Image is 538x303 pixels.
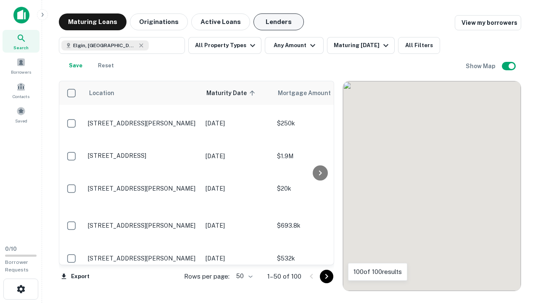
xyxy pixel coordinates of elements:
[191,13,250,30] button: Active Loans
[13,44,29,51] span: Search
[73,42,136,49] span: Elgin, [GEOGRAPHIC_DATA], [GEOGRAPHIC_DATA]
[334,40,391,50] div: Maturing [DATE]
[455,15,521,30] a: View my borrowers
[278,88,342,98] span: Mortgage Amount
[343,81,521,291] div: 0 0
[253,13,304,30] button: Lenders
[130,13,188,30] button: Originations
[59,13,127,30] button: Maturing Loans
[3,30,40,53] a: Search
[88,255,197,262] p: [STREET_ADDRESS][PERSON_NAME]
[206,254,269,263] p: [DATE]
[15,117,27,124] span: Saved
[267,271,301,282] p: 1–50 of 100
[320,270,333,283] button: Go to next page
[265,37,324,54] button: Any Amount
[277,221,361,230] p: $693.8k
[13,93,29,100] span: Contacts
[201,81,273,105] th: Maturity Date
[206,151,269,161] p: [DATE]
[206,119,269,128] p: [DATE]
[188,37,261,54] button: All Property Types
[3,54,40,77] a: Borrowers
[84,81,201,105] th: Location
[184,271,229,282] p: Rows per page:
[206,184,269,193] p: [DATE]
[88,222,197,229] p: [STREET_ADDRESS][PERSON_NAME]
[59,270,92,283] button: Export
[13,7,29,24] img: capitalize-icon.png
[496,236,538,276] iframe: Chat Widget
[277,184,361,193] p: $20k
[233,270,254,282] div: 50
[5,259,29,273] span: Borrower Requests
[62,57,89,74] button: Save your search to get updates of matches that match your search criteria.
[88,152,197,159] p: [STREET_ADDRESS]
[353,267,402,277] p: 100 of 100 results
[88,120,197,127] p: [STREET_ADDRESS][PERSON_NAME]
[5,246,17,252] span: 0 / 10
[88,185,197,192] p: [STREET_ADDRESS][PERSON_NAME]
[273,81,365,105] th: Mortgage Amount
[327,37,395,54] button: Maturing [DATE]
[277,254,361,263] p: $532k
[3,79,40,101] a: Contacts
[206,221,269,230] p: [DATE]
[11,69,31,75] span: Borrowers
[277,119,361,128] p: $250k
[3,103,40,126] a: Saved
[277,151,361,161] p: $1.9M
[89,88,114,98] span: Location
[92,57,119,74] button: Reset
[398,37,440,54] button: All Filters
[466,61,497,71] h6: Show Map
[206,88,258,98] span: Maturity Date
